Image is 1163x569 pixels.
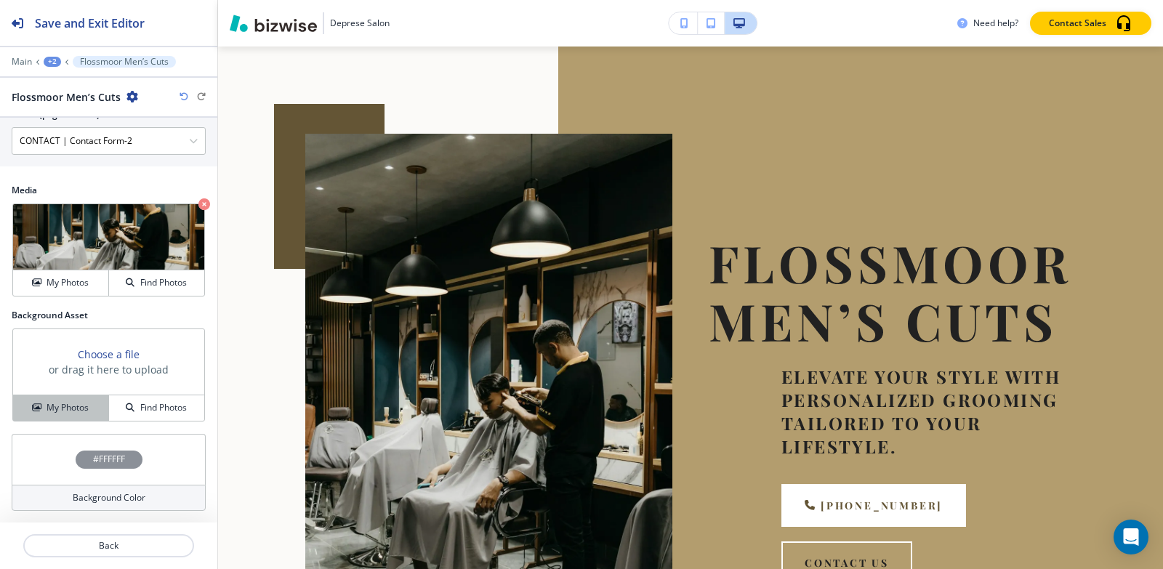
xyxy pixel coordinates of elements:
h4: Find Photos [140,401,187,414]
img: Bizwise Logo [230,15,317,32]
a: [PHONE_NUMBER] [781,484,966,527]
button: Deprese Salon [230,12,390,34]
button: Find Photos [109,270,204,296]
button: Back [23,534,194,557]
button: Main [12,57,32,67]
button: Flossmoor Men’s Cuts [73,56,176,68]
p: Flossmoor Men’s Cuts [80,57,169,67]
h3: Deprese Salon [330,17,390,30]
h2: Flossmoor Men’s Cuts [12,89,121,105]
p: Flossmoor Men’s Cuts [709,234,1076,350]
input: Manual Input [12,129,189,153]
button: #FFFFFFBackground Color [12,434,206,511]
h3: or drag it here to upload [49,362,169,377]
button: +2 [44,57,61,67]
button: Choose a file [78,347,140,362]
h2: Background Asset [12,309,206,322]
h4: My Photos [47,401,89,414]
h3: Need help? [973,17,1018,30]
p: Back [25,539,193,552]
p: Elevate your style with personalized grooming tailored to your lifestyle. [781,365,1076,458]
h4: #FFFFFF [93,453,125,466]
p: Contact Sales [1049,17,1106,30]
div: My PhotosFind Photos [12,203,206,297]
h2: Save and Exit Editor [35,15,145,32]
div: Open Intercom Messenger [1114,520,1148,554]
div: Choose a fileor drag it here to uploadMy PhotosFind Photos [12,328,206,422]
button: Find Photos [109,395,204,421]
h2: Media [12,184,206,197]
button: My Photos [13,395,109,421]
h4: Find Photos [140,276,187,289]
h4: Background Color [73,491,145,504]
h4: My Photos [47,276,89,289]
button: My Photos [13,270,109,296]
button: Contact Sales [1030,12,1151,35]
